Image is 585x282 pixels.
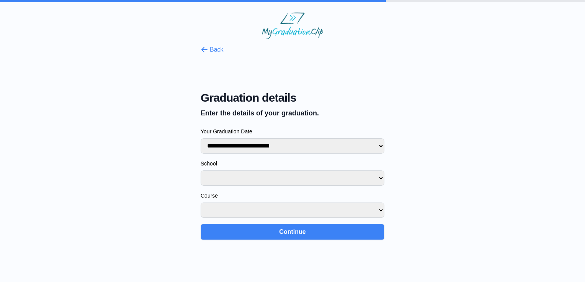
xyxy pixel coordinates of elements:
label: Your Graduation Date [201,128,384,135]
span: Graduation details [201,91,384,105]
p: Enter the details of your graduation. [201,108,384,118]
img: MyGraduationClip [262,12,323,39]
button: Back [201,45,224,54]
label: School [201,160,384,167]
button: Continue [201,224,384,240]
label: Course [201,192,384,199]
